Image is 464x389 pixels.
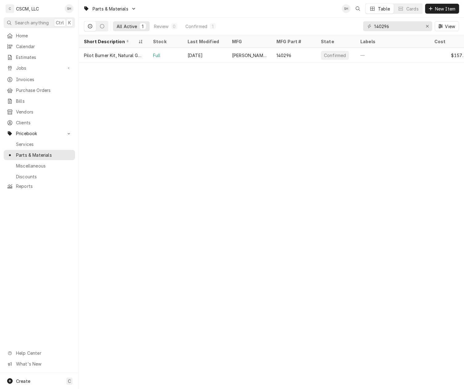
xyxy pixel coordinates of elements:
[4,63,75,73] a: Go to Jobs
[211,23,215,30] div: 1
[4,74,75,85] a: Invoices
[321,38,349,45] div: State
[4,172,75,182] a: Discounts
[4,359,75,369] a: Go to What's New
[435,21,459,31] button: View
[4,181,75,191] a: Reports
[276,38,310,45] div: MFG Part #
[4,107,75,117] a: Vendors
[6,4,14,13] div: C
[4,161,75,171] a: Miscellaneous
[4,41,75,52] a: Calendar
[84,38,137,45] div: Short Description
[374,21,420,31] input: Keyword search
[4,128,75,139] a: Go to Pricebook
[84,52,143,59] div: Pilot Burner Kit, Natural Gas, EEG16X/2XX Baso (2)
[16,43,72,50] span: Calendar
[154,23,169,30] div: Review
[65,4,73,13] div: SH
[232,38,265,45] div: MFG
[425,4,459,14] button: New Item
[4,118,75,128] a: Clients
[68,378,71,384] span: C
[153,38,176,45] div: Stock
[276,52,291,59] div: 140296
[4,31,75,41] a: Home
[422,21,432,31] button: Erase input
[16,130,63,137] span: Pricebook
[117,23,137,30] div: All Active
[16,6,39,12] div: CSCM, LLC
[342,4,350,13] div: SH
[16,87,72,93] span: Purchase Orders
[4,52,75,62] a: Estimates
[16,183,72,189] span: Reports
[16,350,71,356] span: Help Center
[16,76,72,83] span: Invoices
[141,23,145,30] div: 1
[81,4,139,14] a: Go to Parts & Materials
[360,38,425,45] div: Labels
[434,6,457,12] span: New Item
[4,85,75,95] a: Purchase Orders
[16,163,72,169] span: Miscellaneous
[188,38,221,45] div: Last Modified
[353,4,363,14] button: Open search
[444,23,456,30] span: View
[56,19,64,26] span: Ctrl
[16,32,72,39] span: Home
[4,348,75,358] a: Go to Help Center
[185,23,207,30] div: Confirmed
[378,6,390,12] div: Table
[355,48,429,63] div: —
[16,65,63,71] span: Jobs
[16,379,30,384] span: Create
[16,173,72,180] span: Discounts
[4,150,75,160] a: Parts & Materials
[183,48,227,63] div: [DATE]
[65,4,73,13] div: Serra Heyen's Avatar
[323,52,346,59] div: Confirmed
[93,6,128,12] span: Parts & Materials
[172,23,176,30] div: 0
[15,19,49,26] span: Search anything
[68,19,71,26] span: K
[4,17,75,28] button: Search anythingCtrlK
[4,139,75,149] a: Services
[16,119,72,126] span: Clients
[16,152,72,158] span: Parts & Materials
[406,6,419,12] div: Cards
[16,141,72,147] span: Services
[153,52,161,59] div: Full
[4,96,75,106] a: Bills
[16,54,72,60] span: Estimates
[16,109,72,115] span: Vendors
[342,4,350,13] div: Serra Heyen's Avatar
[232,52,267,59] div: [PERSON_NAME]
[16,98,72,104] span: Bills
[16,361,71,367] span: What's New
